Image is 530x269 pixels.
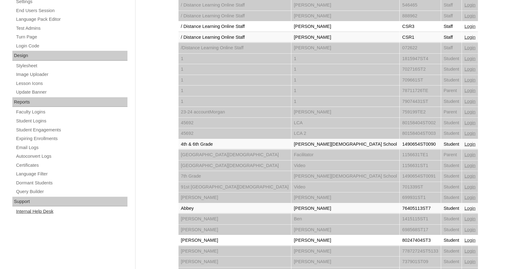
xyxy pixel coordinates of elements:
[464,249,476,254] a: Login
[15,42,127,50] a: Login Code
[464,35,476,40] a: Login
[441,192,462,203] td: Student
[179,54,291,64] td: 1
[15,62,127,70] a: Stylesheet
[441,182,462,192] td: Student
[291,118,399,128] td: LCA
[400,54,441,64] td: 1815947ST4
[179,203,291,214] td: Abbey
[179,161,291,171] td: [GEOGRAPHIC_DATA][DEMOGRAPHIC_DATA]
[464,2,476,7] a: Login
[441,118,462,128] td: Student
[179,182,291,192] td: 91st [GEOGRAPHIC_DATA][DEMOGRAPHIC_DATA]
[400,150,441,160] td: 1156631TE1
[400,235,441,246] td: 80247404ST3
[464,77,476,82] a: Login
[15,33,127,41] a: Turn Page
[400,64,441,75] td: 702716ST2
[400,139,441,150] td: 1490654ST0090
[291,75,399,86] td: 1
[291,182,399,192] td: Video
[441,150,462,160] td: Parent
[291,43,399,53] td: [PERSON_NAME]
[15,15,127,23] a: Language Pack Editor
[291,246,399,257] td: [PERSON_NAME]
[464,88,476,93] a: Login
[400,225,441,235] td: 698568ST17
[179,139,291,150] td: 4th & 6th Grade
[441,11,462,21] td: Staff
[15,108,127,116] a: Faculty Logins
[15,179,127,187] a: Dormant Students
[400,21,441,32] td: CSR3
[179,150,291,160] td: [GEOGRAPHIC_DATA][DEMOGRAPHIC_DATA]
[400,182,441,192] td: 701339ST
[400,32,441,43] td: CSR1
[441,54,462,64] td: Student
[179,257,291,267] td: [PERSON_NAME]
[15,161,127,169] a: Certificates
[179,171,291,182] td: 7th Grade
[12,51,127,61] div: Design
[15,135,127,143] a: Expiring Enrollments
[441,139,462,150] td: Student
[464,238,476,243] a: Login
[179,192,291,203] td: [PERSON_NAME]
[291,150,399,160] td: Facilitator
[441,128,462,139] td: Student
[179,107,291,117] td: 23-24 accountMorgan
[179,21,291,32] td: / Distance Learning Online Staff
[179,225,291,235] td: [PERSON_NAME]
[441,96,462,107] td: Student
[291,225,399,235] td: [PERSON_NAME]
[464,227,476,232] a: Login
[15,126,127,134] a: Student Engagements
[179,86,291,96] td: 1
[179,11,291,21] td: / Distance Learning Online Staff
[179,118,291,128] td: 45692
[291,161,399,171] td: Video
[15,144,127,152] a: Email Logs
[441,246,462,257] td: Student
[400,171,441,182] td: 1490654ST0091
[179,128,291,139] td: 45692
[291,86,399,96] td: 1
[291,192,399,203] td: [PERSON_NAME]
[441,75,462,86] td: Student
[441,21,462,32] td: Staff
[400,96,441,107] td: 79074431ST
[464,56,476,61] a: Login
[179,96,291,107] td: 1
[400,128,441,139] td: 80158404ST003
[291,11,399,21] td: [PERSON_NAME]
[179,235,291,246] td: [PERSON_NAME]
[291,107,399,117] td: [PERSON_NAME]
[15,71,127,78] a: Image Uploader
[291,214,399,224] td: Ben
[15,88,127,96] a: Update Banner
[464,152,476,157] a: Login
[464,109,476,114] a: Login
[441,64,462,75] td: Student
[464,13,476,18] a: Login
[464,163,476,168] a: Login
[400,43,441,53] td: 072622
[441,107,462,117] td: Parent
[441,225,462,235] td: Student
[291,128,399,139] td: LCA 2
[400,214,441,224] td: 1415115ST1
[291,171,399,182] td: [PERSON_NAME][DEMOGRAPHIC_DATA] School
[15,117,127,125] a: Student Logins
[400,257,441,267] td: 737901ST09
[291,139,399,150] td: [PERSON_NAME][DEMOGRAPHIC_DATA] School
[441,203,462,214] td: Student
[400,75,441,86] td: 709661ST
[464,120,476,125] a: Login
[179,246,291,257] td: [PERSON_NAME]
[464,45,476,50] a: Login
[15,24,127,32] a: Test Admins
[15,188,127,196] a: Query Builder
[291,96,399,107] td: 1
[441,214,462,224] td: Student
[400,161,441,171] td: 1156631ST1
